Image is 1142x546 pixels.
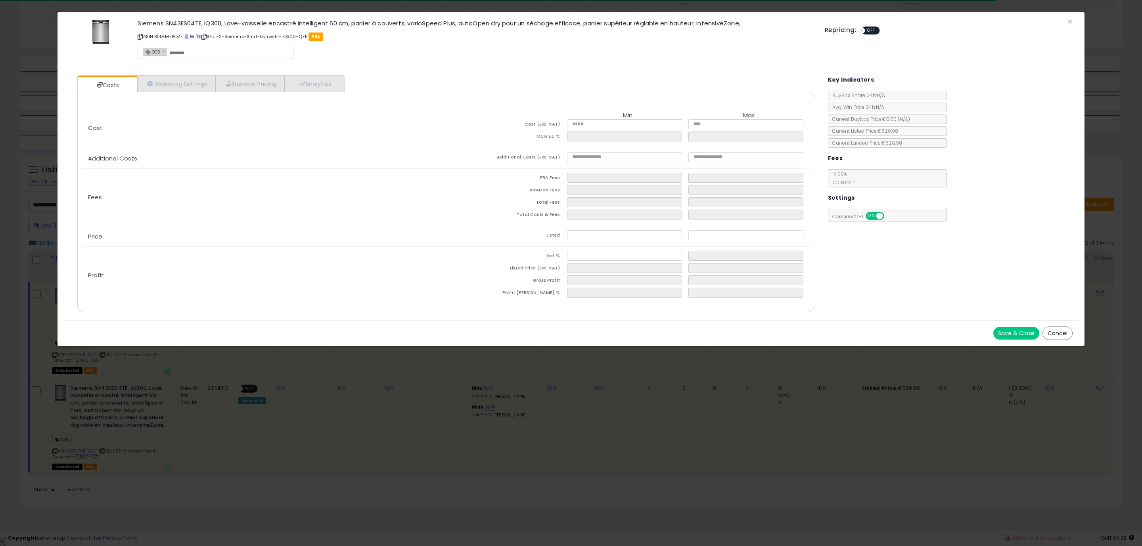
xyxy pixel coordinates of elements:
[1042,326,1073,340] button: Cancel
[143,48,160,55] span: OOS
[138,30,813,43] p: ASIN: B0DFMFBQZF | SKU: E2-Siemens-Smrt-Dshwshr-iQ300-QZF
[285,76,343,92] a: Analytics
[828,116,910,122] span: Current Buybox Price:
[82,233,446,240] p: Price
[883,213,895,220] span: OFF
[993,327,1039,340] button: Save & Close
[567,112,688,119] th: Min
[446,288,567,300] td: Profit [PERSON_NAME] %
[446,263,567,275] td: Listed Price (Exc. VAT)
[446,251,567,263] td: Vat %
[828,92,885,99] span: BuyBox Share 24h: N/A
[1067,16,1073,27] span: ×
[308,32,323,41] span: FBA
[828,104,884,111] span: Avg. Win Price 24h: N/A
[828,139,902,146] span: Current Landed Price: €520.98
[89,20,113,44] img: 31KhxUXFmCL._SL60_.jpg
[446,173,567,185] td: FBA Fees
[82,272,446,279] p: Profit
[446,119,567,132] td: Cost (Exc. VAT)
[162,48,167,55] a: ×
[828,170,856,186] span: 15.00 %
[898,116,910,122] span: ( N/A )
[82,155,446,162] p: Additional Costs
[446,230,567,242] td: Listed
[828,75,874,85] h5: Key Indicators
[82,125,446,131] p: Cost
[828,153,843,163] h5: Fees
[446,275,567,288] td: Gross Profit
[882,116,910,122] span: €0.00
[828,128,898,134] span: Current Listed Price: €520.98
[828,213,895,220] span: Consider CPT:
[216,76,285,92] a: Business Pricing
[190,33,194,40] a: All offer listings
[138,20,813,26] h3: Siemens SN43ES04TE, iQ300, Lave-vaisselle encastré intelligent 60 cm, panier à couverts, varioSpe...
[446,152,567,164] td: Additional Costs (Exc. VAT)
[866,213,876,220] span: ON
[828,193,855,203] h5: Settings
[184,33,189,40] a: BuyBox page
[137,76,216,92] a: Repricing Settings
[82,194,446,200] p: Fees
[446,210,567,222] td: Total Costs & Fees
[688,112,810,119] th: Max
[446,185,567,197] td: Amazon Fees
[446,132,567,144] td: Mark up %
[196,33,200,40] a: Your listing only
[828,179,856,186] span: €0.30 min
[78,77,136,93] a: Costs
[865,27,878,34] span: OFF
[446,197,567,210] td: Total Fees
[825,27,856,33] h5: Repricing:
